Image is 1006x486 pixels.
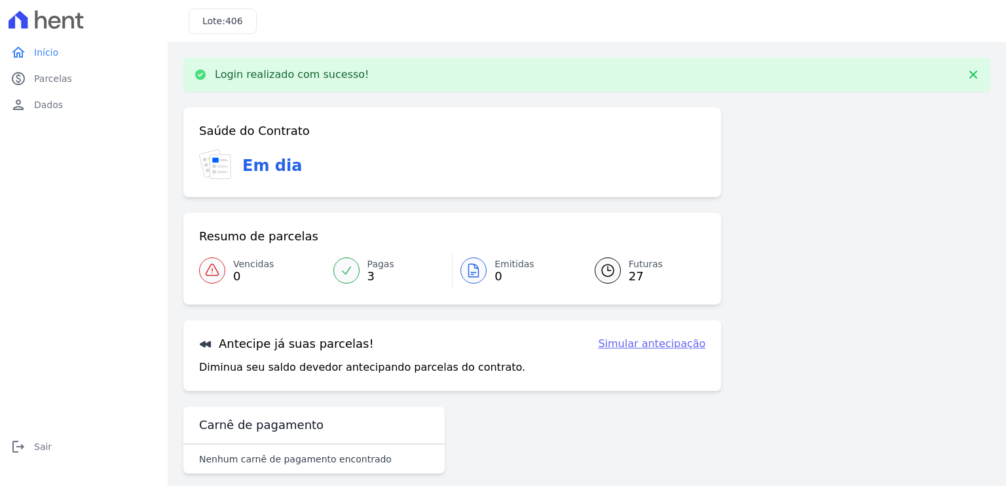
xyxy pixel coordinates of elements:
a: homeInício [5,39,162,65]
span: Futuras [629,257,663,271]
a: Pagas 3 [326,252,453,289]
span: 406 [225,16,243,26]
span: Vencidas [233,257,274,271]
p: Diminua seu saldo devedor antecipando parcelas do contrato. [199,360,525,375]
p: Login realizado com sucesso! [215,68,369,81]
a: Simular antecipação [598,336,705,352]
i: person [10,97,26,113]
span: Pagas [367,257,394,271]
span: 0 [494,271,534,282]
h3: Resumo de parcelas [199,229,318,244]
span: Emitidas [494,257,534,271]
a: Futuras 27 [579,252,706,289]
a: logoutSair [5,434,162,460]
h3: Em dia [242,154,302,178]
h3: Saúde do Contrato [199,123,310,139]
h3: Antecipe já suas parcelas! [199,336,374,352]
p: Nenhum carnê de pagamento encontrado [199,453,392,466]
span: 0 [233,271,274,282]
a: paidParcelas [5,65,162,92]
span: Dados [34,98,63,111]
span: Parcelas [34,72,72,85]
i: home [10,45,26,60]
i: paid [10,71,26,86]
span: Início [34,46,58,59]
h3: Lote: [202,14,243,28]
a: Vencidas 0 [199,252,326,289]
span: Sair [34,440,52,453]
a: Emitidas 0 [453,252,579,289]
i: logout [10,439,26,455]
span: 3 [367,271,394,282]
a: personDados [5,92,162,118]
span: 27 [629,271,663,282]
h3: Carnê de pagamento [199,417,324,433]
